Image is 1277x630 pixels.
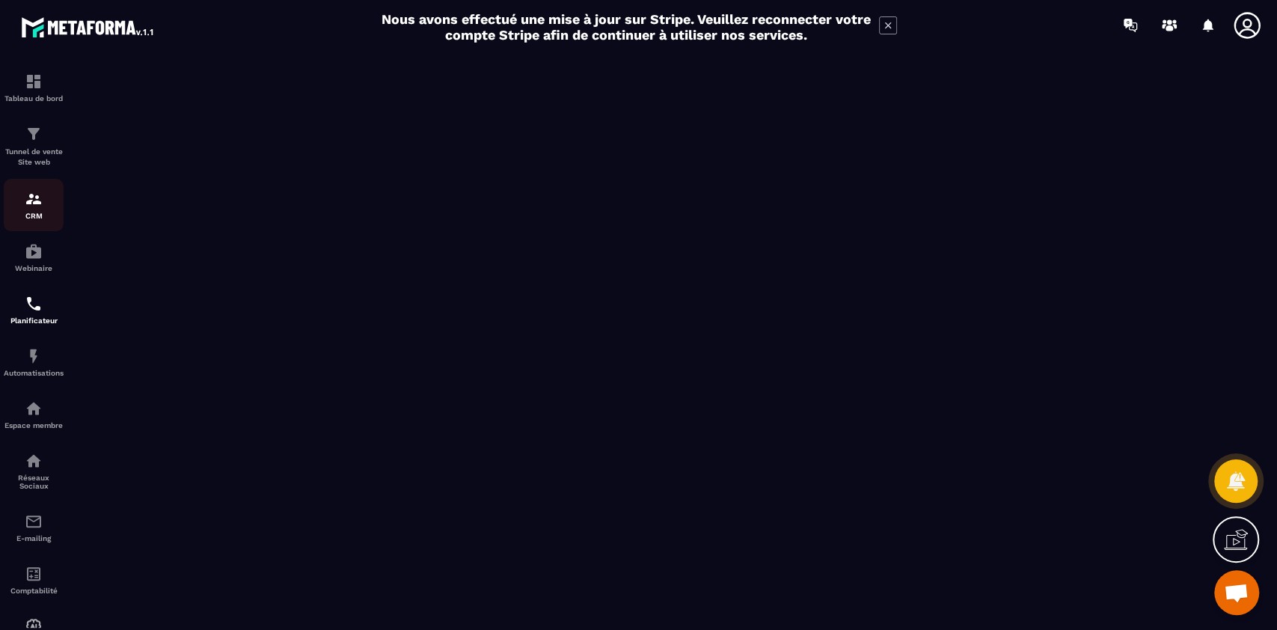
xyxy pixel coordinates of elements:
[1214,570,1259,615] div: Ouvrir le chat
[4,534,64,542] p: E-mailing
[4,587,64,595] p: Comptabilité
[4,554,64,606] a: accountantaccountantComptabilité
[4,336,64,388] a: automationsautomationsAutomatisations
[4,212,64,220] p: CRM
[4,147,64,168] p: Tunnel de vente Site web
[4,94,64,103] p: Tableau de bord
[4,316,64,325] p: Planificateur
[25,400,43,418] img: automations
[4,179,64,231] a: formationformationCRM
[25,190,43,208] img: formation
[21,13,156,40] img: logo
[4,284,64,336] a: schedulerschedulerPlanificateur
[25,347,43,365] img: automations
[25,452,43,470] img: social-network
[25,565,43,583] img: accountant
[4,441,64,501] a: social-networksocial-networkRéseaux Sociaux
[4,114,64,179] a: formationformationTunnel de vente Site web
[25,295,43,313] img: scheduler
[4,501,64,554] a: emailemailE-mailing
[25,73,43,91] img: formation
[381,11,872,43] h2: Nous avons effectué une mise à jour sur Stripe. Veuillez reconnecter votre compte Stripe afin de ...
[4,421,64,429] p: Espace membre
[4,231,64,284] a: automationsautomationsWebinaire
[25,242,43,260] img: automations
[4,61,64,114] a: formationformationTableau de bord
[25,513,43,530] img: email
[4,264,64,272] p: Webinaire
[4,474,64,490] p: Réseaux Sociaux
[4,369,64,377] p: Automatisations
[25,125,43,143] img: formation
[4,388,64,441] a: automationsautomationsEspace membre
